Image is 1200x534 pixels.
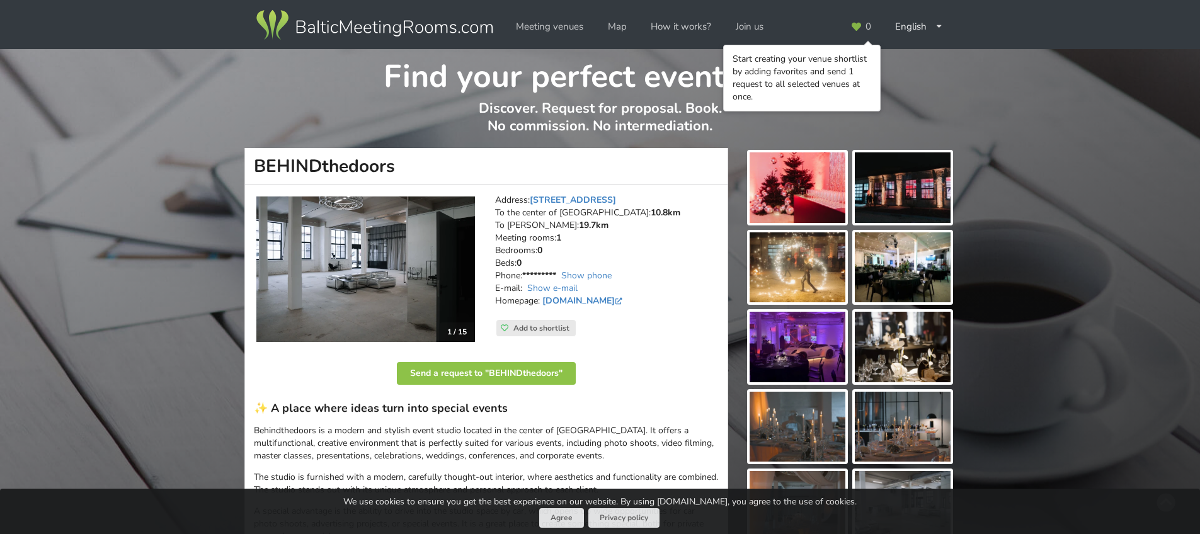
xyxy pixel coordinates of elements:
a: Join us [727,14,772,39]
a: [DOMAIN_NAME] [542,295,625,307]
h1: Find your perfect event space [245,49,955,97]
strong: 10.8km [651,207,680,219]
a: How it works? [642,14,720,39]
div: Start creating your venue shortlist by adding favorites and send 1 request to all selected venues... [733,53,871,103]
a: Map [599,14,636,39]
span: 0 [866,22,871,31]
p: Discover. Request for proposal. Book. No commission. No intermediation. [245,99,955,148]
img: Baltic Meeting Rooms [254,8,495,43]
img: BEHINDthedoors | Riga | Event place - gallery picture [855,312,951,382]
a: Celebration Hall | Riga | BEHINDthedoors 1 / 15 [256,196,475,342]
a: Privacy policy [588,508,660,528]
img: Celebration Hall | Riga | BEHINDthedoors [256,196,475,342]
p: Behindthedoors is a modern and stylish event studio located in the center of [GEOGRAPHIC_DATA]. I... [254,424,719,462]
strong: 0 [537,244,542,256]
p: The studio is furnished with a modern, carefully thought-out interior, where aesthetics and funct... [254,471,719,496]
div: 1 / 15 [440,322,474,341]
a: [STREET_ADDRESS] [530,194,616,206]
button: Send a request to "BEHINDthedoors" [397,362,576,385]
h1: BEHINDthedoors [244,148,728,185]
img: BEHINDthedoors | Riga | Event place - gallery picture [855,232,951,303]
button: Agree [539,508,584,528]
img: BEHINDthedoors | Riga | Event place - gallery picture [750,152,845,223]
img: BEHINDthedoors | Riga | Event place - gallery picture [855,152,951,223]
img: BEHINDthedoors | Riga | Event place - gallery picture [750,232,845,303]
img: BEHINDthedoors | Riga | Event place - gallery picture [750,312,845,382]
a: Show e-mail [527,282,578,294]
img: BEHINDthedoors | Riga | Event place - gallery picture [855,392,951,462]
div: English [886,14,952,39]
strong: 19.7km [579,219,609,231]
img: BEHINDthedoors | Riga | Event place - gallery picture [750,392,845,462]
strong: 1 [556,232,561,244]
strong: 0 [517,257,522,269]
a: Meeting venues [507,14,592,39]
address: Address: To the center of [GEOGRAPHIC_DATA]: To [PERSON_NAME]: Meeting rooms: Bedrooms: Beds: Pho... [495,194,719,320]
h3: ✨ A place where ideas turn into special events [254,401,719,416]
a: Show phone [561,270,612,281]
span: Add to shortlist [513,323,569,333]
